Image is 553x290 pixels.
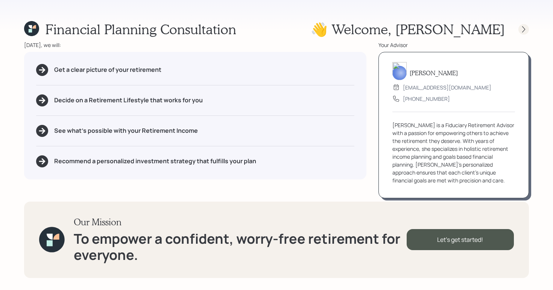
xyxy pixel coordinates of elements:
[407,229,514,250] div: Let's get started!
[74,231,407,263] h1: To empower a confident, worry-free retirement for everyone.
[311,21,505,37] h1: 👋 Welcome , [PERSON_NAME]
[54,158,256,165] h5: Recommend a personalized investment strategy that fulfills your plan
[54,97,203,104] h5: Decide on a Retirement Lifestyle that works for you
[403,95,450,103] div: [PHONE_NUMBER]
[410,69,458,76] h5: [PERSON_NAME]
[54,127,198,134] h5: See what's possible with your Retirement Income
[403,84,491,91] div: [EMAIL_ADDRESS][DOMAIN_NAME]
[74,217,407,228] h3: Our Mission
[392,62,407,80] img: treva-nostdahl-headshot.png
[45,21,236,37] h1: Financial Planning Consultation
[378,41,529,49] div: Your Advisor
[392,121,515,184] div: [PERSON_NAME] is a Fiduciary Retirement Advisor with a passion for empowering others to achieve t...
[54,66,161,73] h5: Get a clear picture of your retirement
[24,41,366,49] div: [DATE], we will:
